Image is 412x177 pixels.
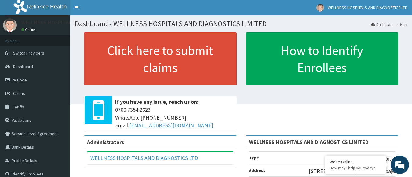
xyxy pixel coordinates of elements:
p: How may I help you today? [330,165,381,171]
b: Administrators [87,139,124,146]
p: [STREET_ADDRESS] Elelenwo Akpajo [309,167,395,175]
span: Claims [13,91,25,96]
img: User Image [316,4,324,12]
span: 0700 7354 2623 WhatsApp: [PHONE_NUMBER] Email: [115,106,234,129]
img: User Image [3,18,17,32]
a: Online [21,27,36,32]
span: Dashboard [13,64,33,69]
a: How to Identify Enrollees [246,32,399,85]
a: Dashboard [371,22,394,27]
p: Hospital [376,155,395,163]
h1: Dashboard - WELLNESS HOSPITALS AND DIAGNOSTICS LIMITED [75,20,407,28]
span: Switch Providers [13,50,44,56]
a: [EMAIL_ADDRESS][DOMAIN_NAME] [129,122,213,129]
p: WELLNESS HOSPITALS AND DIAGNOSTICS LTD [21,20,130,25]
strong: WELLNESS HOSPITALS AND DIAGNOSTICS LIMITED [249,139,369,146]
span: Tariffs [13,104,24,110]
li: Here [394,22,407,27]
div: We're Online! [330,159,381,164]
b: Type [249,155,259,161]
a: Click here to submit claims [84,32,237,85]
span: WELLNESS HOSPITALS AND DIAGNOSTICS LTD [328,5,407,10]
b: If you have any issue, reach us on: [115,98,199,105]
a: WELLNESS HOSPITALS AND DIAGNOSTICS LTD [90,154,198,161]
b: Address [249,168,265,173]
